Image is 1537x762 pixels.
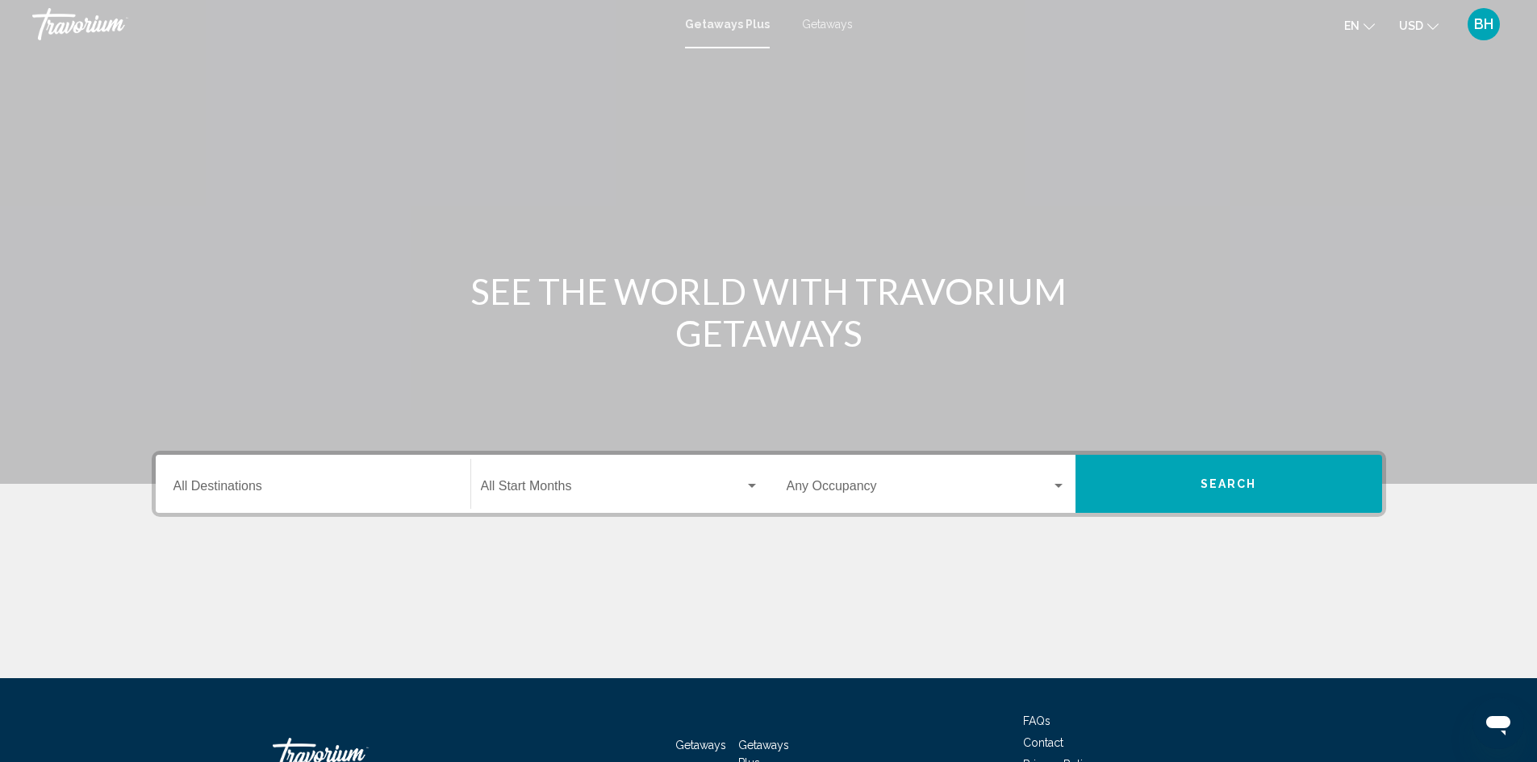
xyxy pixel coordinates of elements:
iframe: Button to launch messaging window [1472,697,1524,749]
a: Travorium [32,8,669,40]
div: Search widget [156,455,1382,513]
span: en [1344,19,1359,32]
button: Search [1075,455,1382,513]
a: Contact [1023,736,1063,749]
a: Getaways [802,18,853,31]
h1: SEE THE WORLD WITH TRAVORIUM GETAWAYS [466,270,1071,354]
button: User Menu [1463,7,1505,41]
a: Getaways Plus [685,18,770,31]
a: FAQs [1023,714,1050,727]
span: USD [1399,19,1423,32]
span: Search [1201,478,1257,491]
a: Getaways [675,739,726,752]
button: Change currency [1399,14,1439,37]
span: BH [1474,16,1493,32]
button: Change language [1344,14,1375,37]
